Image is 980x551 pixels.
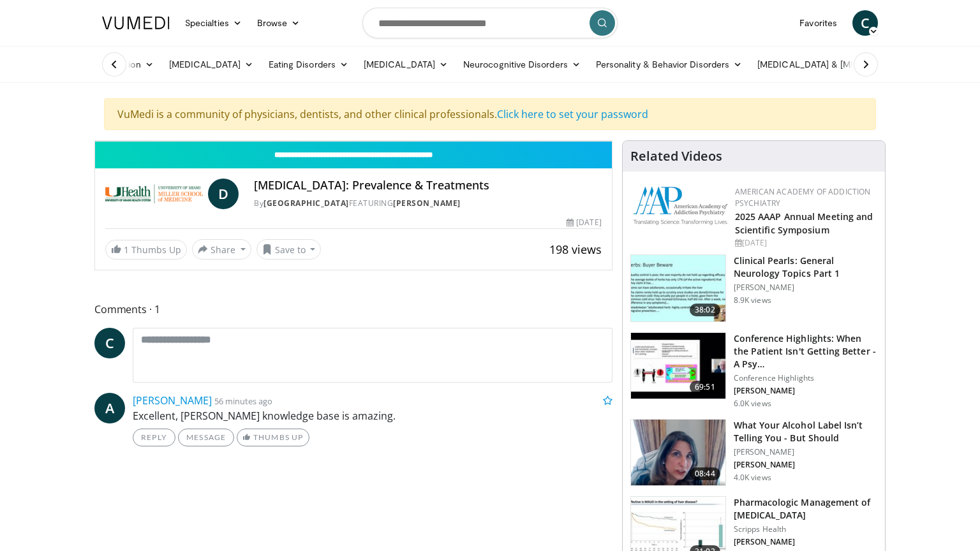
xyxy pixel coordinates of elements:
[161,52,261,77] a: [MEDICAL_DATA]
[750,52,932,77] a: [MEDICAL_DATA] & [MEDICAL_DATA]
[734,473,771,483] p: 4.0K views
[178,429,234,446] a: Message
[567,217,601,228] div: [DATE]
[237,429,309,446] a: Thumbs Up
[133,393,212,408] a: [PERSON_NAME]
[735,237,875,249] div: [DATE]
[497,107,648,121] a: Click here to set your password
[630,419,877,487] a: 08:44 What Your Alcohol Label Isn’t Telling You - But Should [PERSON_NAME] [PERSON_NAME] 4.0K views
[192,239,251,260] button: Share
[690,467,720,480] span: 08:44
[124,244,129,256] span: 1
[734,447,877,457] p: [PERSON_NAME]
[133,429,175,446] a: Reply
[264,198,349,209] a: [GEOGRAPHIC_DATA]
[261,52,356,77] a: Eating Disorders
[105,240,187,260] a: 1 Thumbs Up
[102,17,170,29] img: VuMedi Logo
[690,304,720,316] span: 38:02
[631,420,725,486] img: 3c46fb29-c319-40f0-ac3f-21a5db39118c.png.150x105_q85_crop-smart_upscale.png
[362,8,618,38] input: Search topics, interventions
[630,254,877,322] a: 38:02 Clinical Pearls: General Neurology Topics Part 1 [PERSON_NAME] 8.9K views
[792,10,845,36] a: Favorites
[249,10,308,36] a: Browse
[734,524,877,534] p: Scripps Health
[393,198,461,209] a: [PERSON_NAME]
[456,52,588,77] a: Neurocognitive Disorders
[734,373,877,383] p: Conference Highlights
[631,333,725,399] img: 4362ec9e-0993-4580-bfd4-8e18d57e1d49.150x105_q85_crop-smart_upscale.jpg
[356,52,456,77] a: [MEDICAL_DATA]
[256,239,322,260] button: Save to
[630,149,722,164] h4: Related Videos
[94,301,612,318] span: Comments 1
[690,381,720,393] span: 69:51
[177,10,249,36] a: Specialties
[105,179,203,209] img: University of Miami
[94,393,125,423] a: A
[104,98,876,130] div: VuMedi is a community of physicians, dentists, and other clinical professionals.
[734,254,877,280] h3: Clinical Pearls: General Neurology Topics Part 1
[852,10,878,36] a: C
[734,332,877,371] h3: Conference Highlights: When the Patient Isn't Getting Better - A Psy…
[734,399,771,409] p: 6.0K views
[734,283,877,293] p: [PERSON_NAME]
[633,186,729,225] img: f7c290de-70ae-47e0-9ae1-04035161c232.png.150x105_q85_autocrop_double_scale_upscale_version-0.2.png
[254,179,601,193] h4: [MEDICAL_DATA]: Prevalence & Treatments
[254,198,601,209] div: By FEATURING
[208,179,239,209] a: D
[630,332,877,409] a: 69:51 Conference Highlights: When the Patient Isn't Getting Better - A Psy… Conference Highlights...
[214,395,272,407] small: 56 minutes ago
[94,328,125,358] a: C
[95,141,612,142] video-js: Video Player
[588,52,750,77] a: Personality & Behavior Disorders
[734,386,877,396] p: [PERSON_NAME]
[549,242,602,257] span: 198 views
[735,210,873,236] a: 2025 AAAP Annual Meeting and Scientific Symposium
[734,460,877,470] p: [PERSON_NAME]
[734,537,877,547] p: [PERSON_NAME]
[734,496,877,522] h3: Pharmacologic Management of [MEDICAL_DATA]
[133,408,612,423] p: Excellent, [PERSON_NAME] knowledge base is amazing.
[734,419,877,444] h3: What Your Alcohol Label Isn’t Telling You - But Should
[734,295,771,305] p: 8.9K views
[631,255,725,321] img: 91ec4e47-6cc3-4d45-a77d-be3eb23d61cb.150x105_q85_crop-smart_upscale.jpg
[735,186,871,209] a: American Academy of Addiction Psychiatry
